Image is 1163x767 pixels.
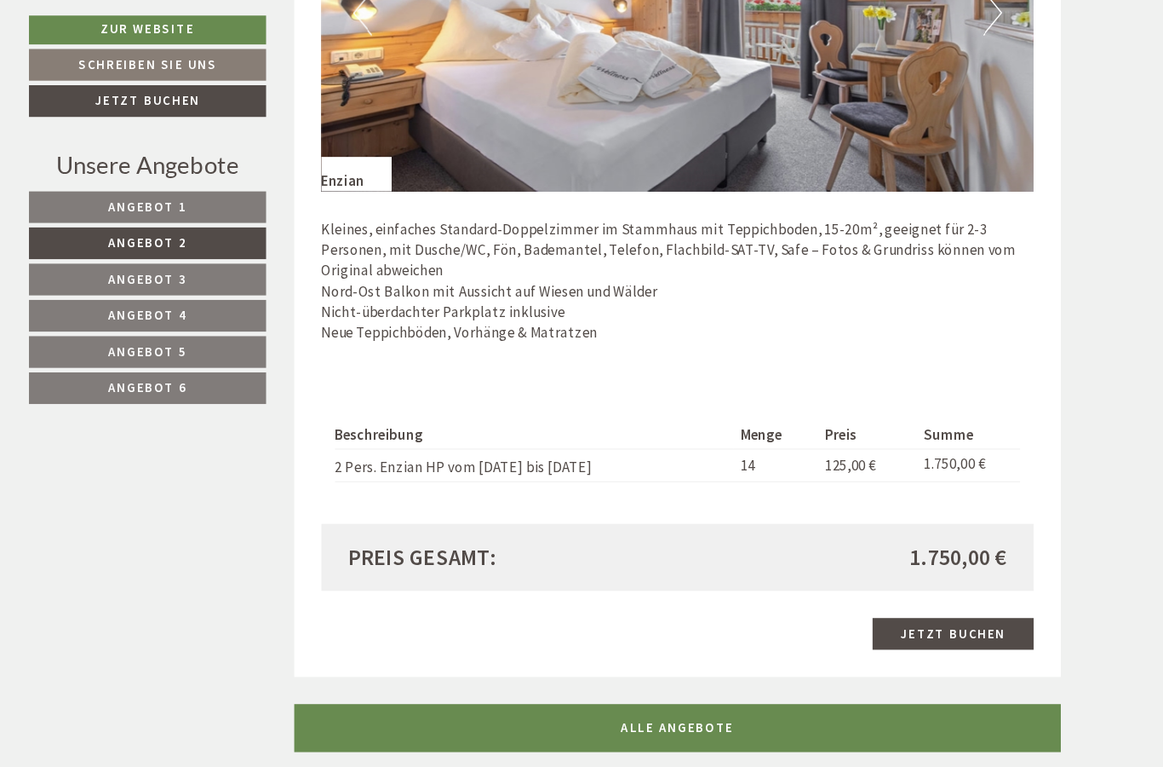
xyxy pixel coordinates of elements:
button: Senden [569,449,671,479]
div: Freitag [299,14,371,43]
th: Summe [931,407,1028,433]
button: Previous [401,2,419,44]
th: Preis [838,407,931,433]
button: Next [994,2,1011,44]
div: Enzian [371,159,438,191]
div: Preis gesamt: [384,521,707,550]
span: Angebot 2 [170,232,245,247]
span: 1.750,00 € [925,521,1016,550]
span: 125,00 € [845,440,893,457]
th: Menge [759,407,838,433]
a: Jetzt buchen [96,91,319,121]
span: Angebot 4 [170,300,245,315]
td: 2 Pers. Enzian HP vom [DATE] bis [DATE] [384,434,759,464]
span: Angebot 6 [170,368,245,383]
div: [GEOGRAPHIC_DATA] [26,50,270,64]
a: ALLE ANGEBOTE [346,673,1068,718]
th: Beschreibung [384,407,759,433]
a: Zur Website [96,26,319,53]
span: Angebot 1 [170,198,245,213]
td: 14 [759,434,838,464]
div: Guten Tag, wie können wir Ihnen helfen? [14,47,278,99]
small: 16:14 [26,84,270,95]
span: Angebot 3 [170,266,245,281]
div: Unsere Angebote [96,151,319,182]
span: Angebot 5 [170,334,245,349]
td: 1.750,00 € [931,434,1028,464]
p: Kleines, einfaches Standard-Doppelzimmer im Stammhaus mit Teppichboden, 15-20m², geeignet für 2-3... [371,216,1042,333]
a: Schreiben Sie uns [96,57,319,87]
a: Jetzt buchen [890,592,1041,622]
